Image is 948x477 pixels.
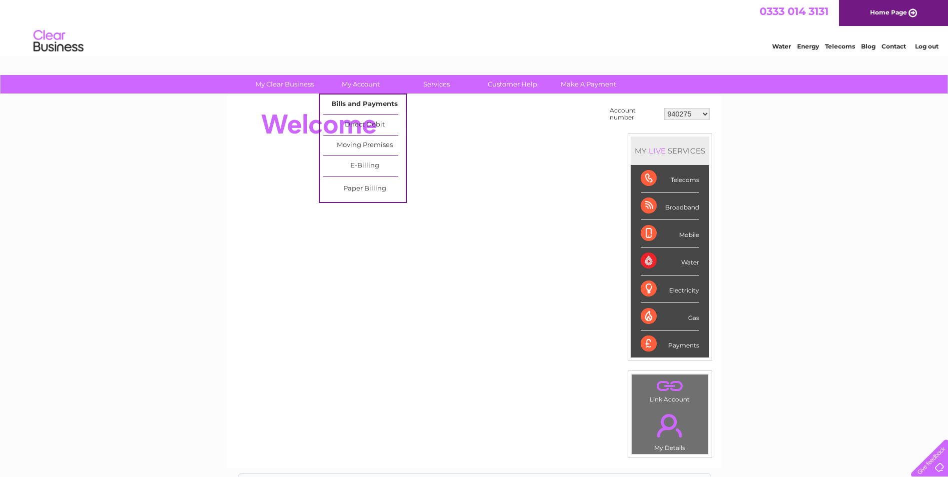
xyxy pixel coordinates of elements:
[641,247,699,275] div: Water
[915,42,939,50] a: Log out
[323,179,406,199] a: Paper Billing
[641,192,699,220] div: Broadband
[547,75,630,93] a: Make A Payment
[238,5,711,48] div: Clear Business is a trading name of Verastar Limited (registered in [GEOGRAPHIC_DATA] No. 3667643...
[641,330,699,357] div: Payments
[634,377,706,394] a: .
[323,94,406,114] a: Bills and Payments
[323,156,406,176] a: E-Billing
[323,135,406,155] a: Moving Premises
[319,75,402,93] a: My Account
[797,42,819,50] a: Energy
[631,136,709,165] div: MY SERVICES
[647,146,668,155] div: LIVE
[471,75,554,93] a: Customer Help
[760,5,829,17] a: 0333 014 3131
[33,26,84,56] img: logo.png
[641,165,699,192] div: Telecoms
[607,104,662,123] td: Account number
[243,75,326,93] a: My Clear Business
[634,408,706,443] a: .
[825,42,855,50] a: Telecoms
[641,220,699,247] div: Mobile
[772,42,791,50] a: Water
[631,405,709,454] td: My Details
[882,42,906,50] a: Contact
[641,275,699,303] div: Electricity
[861,42,876,50] a: Blog
[323,115,406,135] a: Direct Debit
[641,303,699,330] div: Gas
[395,75,478,93] a: Services
[631,374,709,405] td: Link Account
